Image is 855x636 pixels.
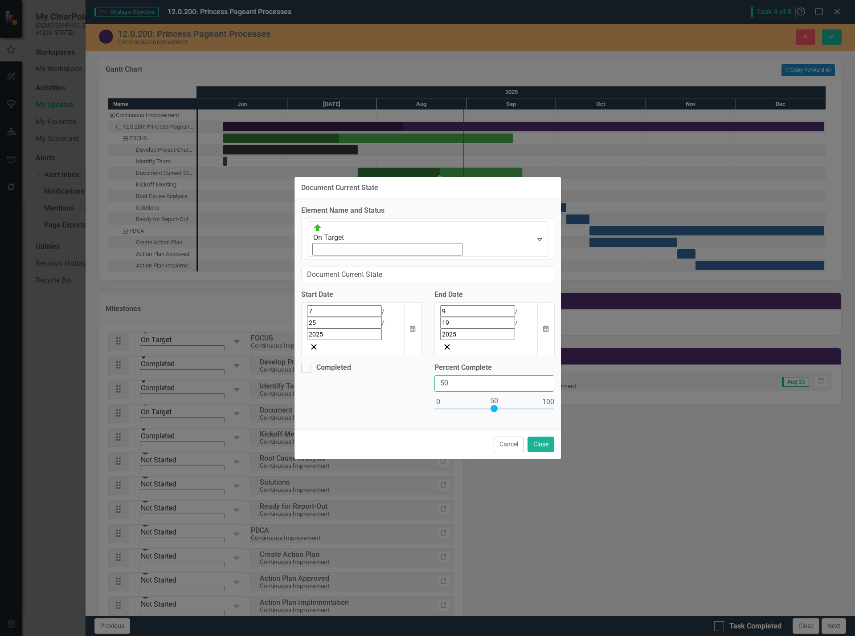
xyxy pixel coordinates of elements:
[316,363,351,373] div: Completed
[434,363,554,373] label: Percent Complete
[301,267,554,283] input: Name
[515,308,518,315] span: /
[434,290,554,300] div: End Date
[494,437,524,452] button: Cancel
[382,319,385,326] span: /
[301,206,554,216] label: Element Name and Status
[313,233,528,243] div: On Target
[382,308,385,315] span: /
[313,223,322,232] img: On Target
[515,319,518,326] span: /
[301,290,421,300] div: Start Date
[528,437,554,452] button: Close
[301,184,378,192] div: Document Current State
